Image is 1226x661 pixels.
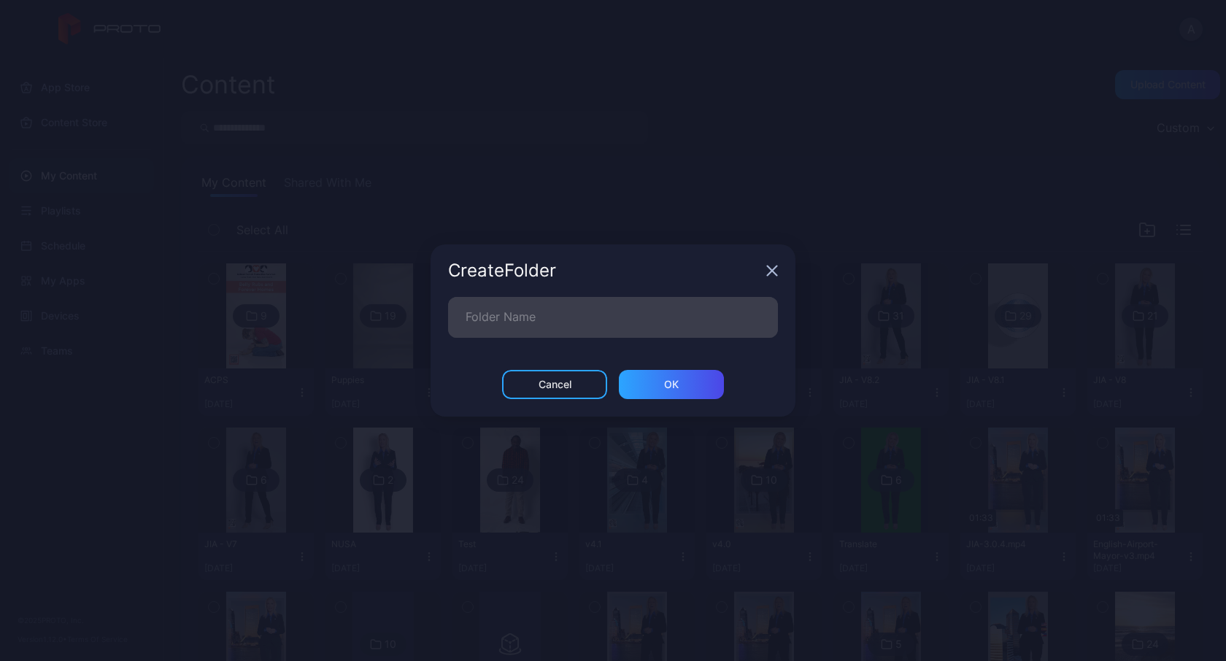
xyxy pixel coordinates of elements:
button: ОК [619,370,724,399]
div: Cancel [539,379,571,390]
div: ОК [664,379,679,390]
div: Create Folder [448,262,760,279]
input: Folder Name [448,297,778,338]
button: Cancel [502,370,607,399]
